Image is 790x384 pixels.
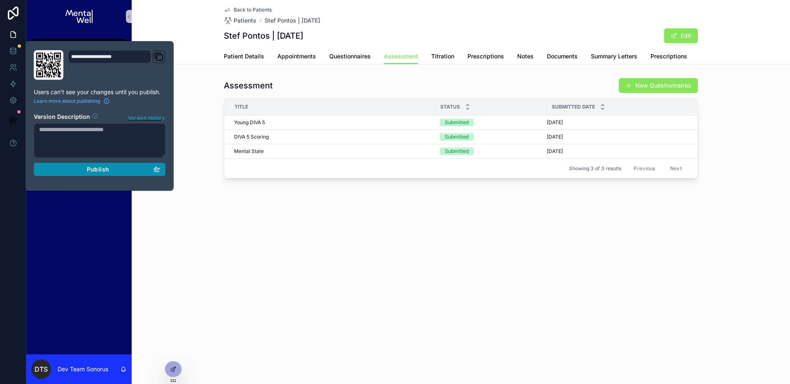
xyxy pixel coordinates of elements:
span: Publish [87,166,109,173]
span: Version history [128,113,165,121]
button: Edit [664,28,698,43]
button: Publish [34,163,165,176]
p: Users can't see your changes until you publish. [34,88,165,96]
a: Prescriptions [651,49,687,65]
span: Young DIVA 5 [234,119,265,126]
div: Submitted [445,133,469,141]
div: Submitted [445,148,469,155]
span: DIVA 5 Scoring [234,134,269,140]
div: Submitted [445,119,469,126]
div: scrollable content [26,33,132,196]
span: Questionnaires [329,52,371,60]
span: Prescriptions [651,52,687,60]
a: Learn more about publishing [34,98,110,104]
a: Mental State [234,148,430,155]
span: [DATE] [547,134,563,140]
span: Assessment [384,52,418,60]
a: [DATE] [547,119,687,126]
span: [DATE] [547,119,563,126]
a: Patients [224,16,256,25]
span: Submitted Date [552,104,595,110]
button: New Questionnaires [619,78,698,93]
a: Prescriptions [467,49,504,65]
p: Dev Team Sonorus [58,365,108,373]
a: [DATE] [547,134,687,140]
h1: Stef Pontos | [DATE] [224,30,303,42]
span: Learn more about publishing [34,98,100,104]
a: Documents [547,49,578,65]
a: Young DIVA 5 [234,119,430,126]
a: Back to Patients [224,7,272,13]
a: Questionnaires [329,49,371,65]
a: Summary Letters [591,49,637,65]
span: Titration [431,52,454,60]
span: Status [440,104,460,110]
span: Summary Letters [591,52,637,60]
a: Appointments [277,49,316,65]
h1: Assessment [224,80,273,91]
a: Notes [517,49,534,65]
img: App logo [65,10,92,23]
span: DTS [35,364,48,374]
a: Patient Details [224,49,264,65]
a: Titration [431,49,454,65]
div: Domain and Custom Link [68,50,165,80]
a: Submitted [440,148,541,155]
button: Version history [128,113,165,122]
a: Submitted [440,133,541,141]
span: Patients [234,16,256,25]
span: Patient Details [224,52,264,60]
span: Appointments [277,52,316,60]
span: Prescriptions [467,52,504,60]
a: Patients [31,39,127,53]
span: Title [235,104,248,110]
span: Documents [547,52,578,60]
a: DIVA 5 Scoring [234,134,430,140]
span: Showing 3 of 3 results [569,165,621,172]
a: Assessment [384,49,418,65]
span: Back to Patients [234,7,272,13]
span: [DATE] [547,148,563,155]
span: Notes [517,52,534,60]
span: Mental State [234,148,264,155]
a: [DATE] [547,148,687,155]
a: Stef Pontos | [DATE] [265,16,320,25]
a: Submitted [440,119,541,126]
h2: Version Description [34,113,90,122]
